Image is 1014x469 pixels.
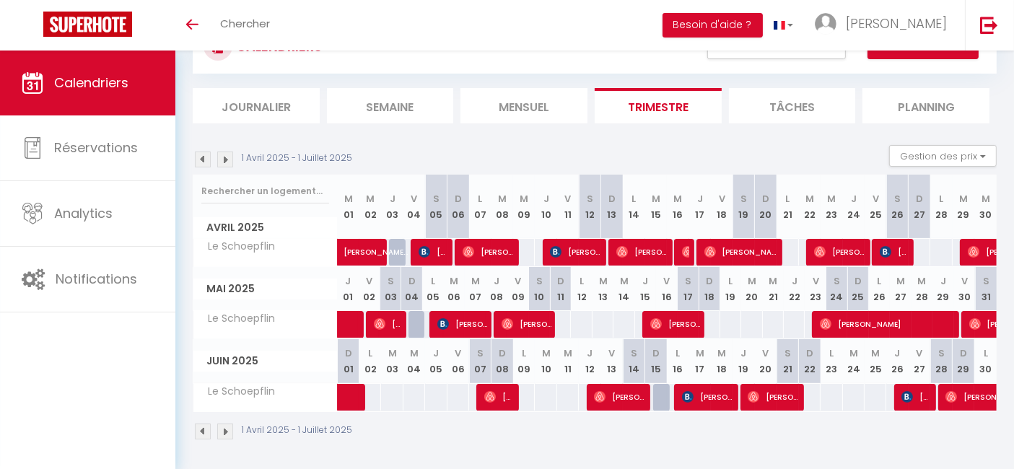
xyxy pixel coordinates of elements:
th: 13 [601,175,623,239]
th: 19 [733,175,754,239]
abbr: D [345,346,352,360]
th: 10 [535,175,556,239]
th: 30 [954,267,975,311]
abbr: J [643,274,649,288]
th: 11 [557,339,579,383]
th: 28 [912,267,932,311]
abbr: J [587,346,593,360]
th: 06 [447,175,469,239]
abbr: V [565,192,572,206]
abbr: L [368,346,372,360]
abbr: L [878,274,882,288]
th: 12 [579,175,600,239]
span: Le Schoepflin [196,384,279,400]
th: 30 [974,175,997,239]
th: 12 [571,267,592,311]
th: 01 [338,339,359,383]
th: 02 [359,267,380,311]
abbr: S [938,346,945,360]
span: [PERSON_NAME] [616,238,667,266]
abbr: M [959,192,968,206]
abbr: J [741,346,747,360]
th: 03 [380,267,401,311]
abbr: J [494,274,499,288]
th: 03 [381,339,403,383]
th: 19 [733,339,754,383]
th: 18 [711,175,733,239]
th: 23 [821,339,842,383]
span: [PERSON_NAME] [704,238,777,266]
abbr: V [366,274,372,288]
abbr: M [748,274,756,288]
abbr: M [410,346,419,360]
th: 24 [826,267,847,311]
span: [PERSON_NAME] [880,238,909,266]
abbr: D [652,346,660,360]
span: [PERSON_NAME] [682,383,733,411]
li: Semaine [327,88,454,123]
th: 15 [645,175,667,239]
input: Rechercher un logement... [201,178,329,204]
span: [PERSON_NAME] [748,383,798,411]
abbr: M [769,274,777,288]
th: 29 [953,175,974,239]
th: 11 [557,175,579,239]
p: 1 Avril 2025 - 1 Juillet 2025 [242,424,352,437]
th: 01 [338,175,359,239]
abbr: M [564,346,572,360]
th: 29 [932,267,953,311]
abbr: M [717,346,726,360]
th: 04 [403,339,425,383]
a: [PERSON_NAME] Guéraud-[PERSON_NAME] [338,239,359,266]
th: 04 [403,175,425,239]
abbr: L [785,192,790,206]
th: 02 [359,339,381,383]
abbr: S [477,346,484,360]
abbr: M [520,192,528,206]
th: 22 [799,339,821,383]
th: 23 [821,175,842,239]
span: Réservations [54,139,138,157]
abbr: M [620,274,629,288]
abbr: L [984,346,988,360]
abbr: V [455,346,461,360]
th: 29 [953,339,974,383]
th: 07 [465,267,486,311]
th: 01 [338,267,359,311]
th: 22 [784,267,805,311]
span: [PERSON_NAME] [820,310,957,338]
th: 27 [909,175,930,239]
abbr: M [696,346,704,360]
th: 17 [689,339,711,383]
th: 05 [422,267,443,311]
p: 1 Avril 2025 - 1 Juillet 2025 [242,152,352,165]
th: 08 [491,175,513,239]
span: [PERSON_NAME] [550,238,600,266]
abbr: L [522,346,526,360]
abbr: M [982,192,990,206]
span: [PERSON_NAME] [502,310,552,338]
span: [PERSON_NAME] Guéraud-[PERSON_NAME] [344,231,410,258]
th: 21 [777,175,798,239]
span: Analytics [54,204,113,222]
abbr: D [499,346,506,360]
th: 27 [890,267,911,311]
th: 08 [486,267,507,311]
th: 18 [711,339,733,383]
abbr: V [813,274,819,288]
abbr: L [631,192,636,206]
abbr: S [631,346,637,360]
abbr: M [871,346,880,360]
abbr: V [873,192,879,206]
th: 13 [593,267,613,311]
abbr: L [478,192,482,206]
abbr: L [940,192,944,206]
abbr: M [673,192,682,206]
abbr: M [344,192,353,206]
th: 28 [930,339,952,383]
span: [PERSON_NAME] [419,238,447,266]
th: 15 [635,267,656,311]
abbr: S [894,192,901,206]
abbr: D [916,192,923,206]
abbr: J [851,192,857,206]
